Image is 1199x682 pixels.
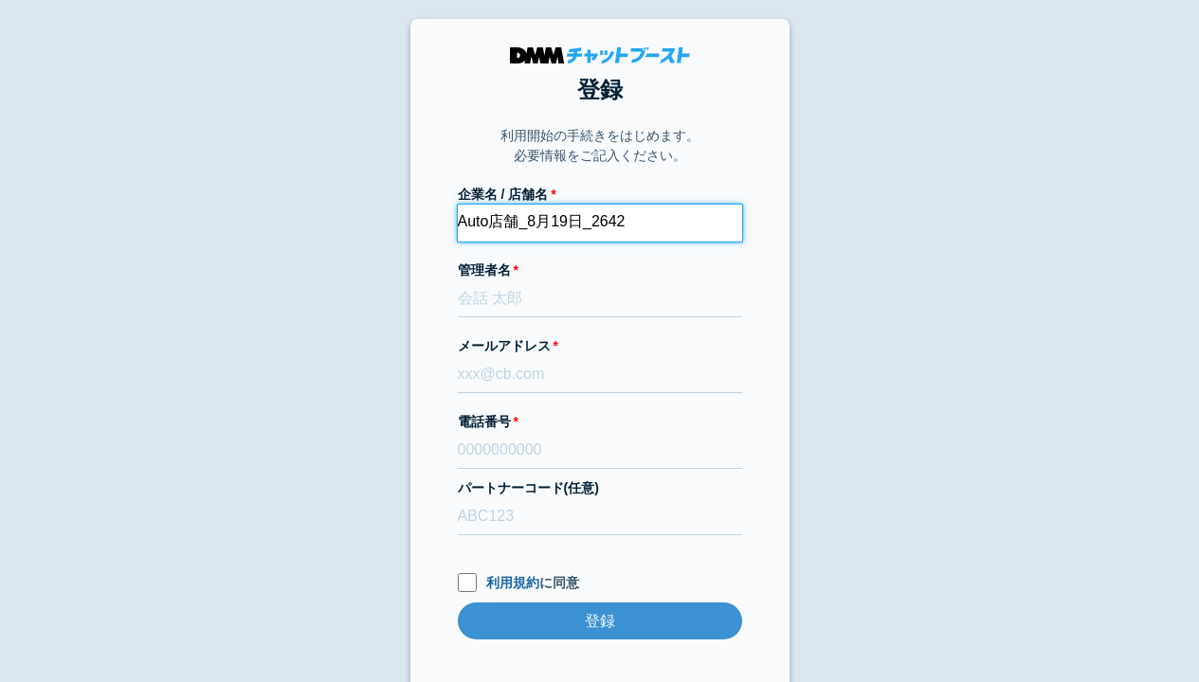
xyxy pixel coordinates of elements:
[458,185,742,205] label: 企業名 / 店舗名
[510,47,690,63] img: DMMチャットブースト
[458,73,742,107] h1: 登録
[486,575,539,590] a: 利用規約
[458,498,742,535] input: ABC123
[458,412,742,432] label: 電話番号
[458,602,742,639] input: 登録
[458,356,742,393] input: xxx@cb.com
[458,260,742,280] label: 管理者名
[458,573,742,593] label: に同意
[500,126,699,166] p: 利用開始の手続きをはじめます。 必要情報をご記入ください。
[458,432,742,469] input: 0000000000
[458,336,742,356] label: メールアドレス
[458,205,742,242] input: 株式会社チャットブースト
[458,478,742,498] label: パートナーコード(任意)
[458,573,477,592] input: 利用規約に同意
[458,280,742,317] input: 会話 太郎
